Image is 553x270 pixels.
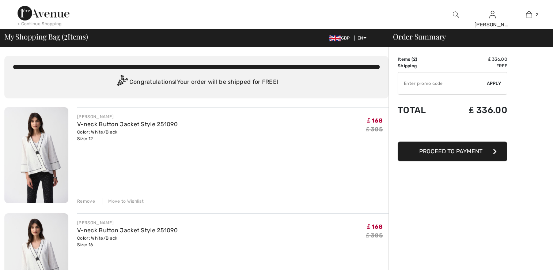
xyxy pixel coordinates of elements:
input: Promo code [398,72,487,94]
span: Proceed to Payment [419,148,482,155]
td: Items ( ) [398,56,444,63]
span: My Shopping Bag ( Items) [4,33,88,40]
div: [PERSON_NAME] [77,220,178,226]
div: [PERSON_NAME] [77,113,178,120]
span: GBP [329,35,353,41]
img: search the website [453,10,459,19]
td: Shipping [398,63,444,69]
iframe: PayPal [398,123,507,139]
div: Congratulations! Your order will be shipped for FREE! [13,75,380,90]
img: My Bag [526,10,532,19]
div: Order Summary [384,33,549,40]
a: 2 [511,10,547,19]
span: 2 [413,57,416,62]
button: Proceed to Payment [398,142,507,161]
td: Free [444,63,507,69]
div: Move to Wishlist [102,198,144,205]
td: ₤ 336.00 [444,98,507,123]
s: ₤ 305 [366,232,383,239]
span: ₤ 168 [367,117,383,124]
div: Remove [77,198,95,205]
div: < Continue Shopping [18,20,62,27]
td: Total [398,98,444,123]
span: 2 [64,31,68,41]
div: Color: White/Black Size: 12 [77,129,178,142]
div: [PERSON_NAME] [474,21,510,29]
a: V-neck Button Jacket Style 251090 [77,227,178,234]
img: My Info [489,10,496,19]
s: ₤ 305 [366,126,383,133]
img: 1ère Avenue [18,6,69,20]
img: UK Pound [329,35,341,41]
span: Apply [487,80,501,87]
td: ₤ 336.00 [444,56,507,63]
a: V-neck Button Jacket Style 251090 [77,121,178,128]
img: Congratulation2.svg [115,75,129,90]
img: V-neck Button Jacket Style 251090 [4,107,68,203]
span: 2 [536,11,538,18]
span: ₤ 168 [367,223,383,230]
span: EN [357,35,367,41]
div: Color: White/Black Size: 16 [77,235,178,248]
a: Sign In [489,11,496,18]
